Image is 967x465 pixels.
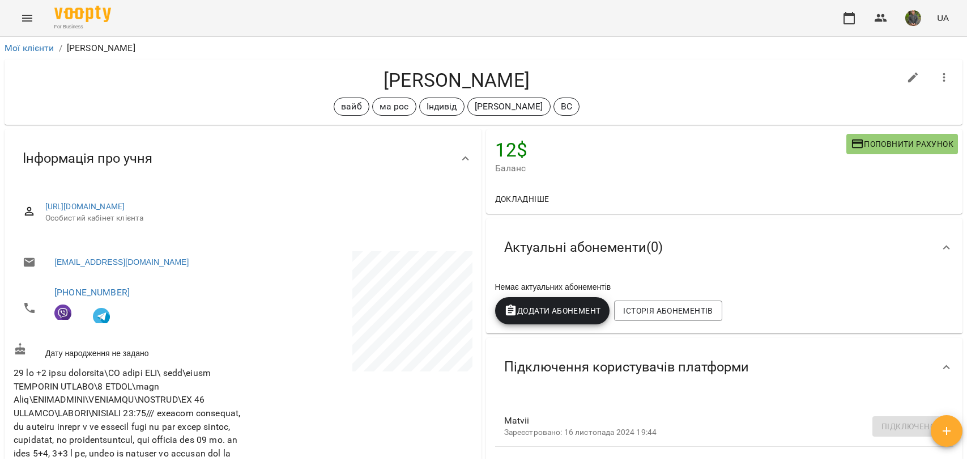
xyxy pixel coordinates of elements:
[504,358,749,376] span: Підключення користувачів платформи
[45,213,463,224] span: Особистий кабінет клієнта
[495,297,610,324] button: Додати Абонемент
[54,256,189,268] a: [EMAIL_ADDRESS][DOMAIN_NAME]
[491,189,554,209] button: Докладніше
[495,138,846,162] h4: 12 $
[54,305,71,322] img: Viber
[67,41,135,55] p: [PERSON_NAME]
[504,414,927,428] span: Matvii
[495,192,549,206] span: Докладніше
[467,98,551,116] div: [PERSON_NAME]
[553,98,580,116] div: ВС
[45,202,125,211] a: [URL][DOMAIN_NAME]
[334,98,369,116] div: вайб
[86,299,117,330] button: Клієнт підписаний на VooptyBot
[486,338,963,396] div: Підключення користувачів платформи
[372,98,416,116] div: ма рос
[614,301,722,321] button: Історія абонементів
[427,100,457,113] p: Індивід
[475,100,543,113] p: [PERSON_NAME]
[937,12,949,24] span: UA
[93,308,110,325] img: Telegram
[54,6,111,22] img: Voopty Logo
[23,150,152,167] span: Інформація про учня
[59,41,62,55] li: /
[5,129,482,188] div: Інформація про учня
[380,100,409,113] p: ма рос
[493,279,956,295] div: Немає актуальних абонементів
[54,23,111,31] span: For Business
[419,98,465,116] div: Індивід
[486,218,963,277] div: Актуальні абонементи(0)
[54,287,130,298] a: [PHONE_NUMBER]
[623,304,713,318] span: Історія абонементів
[14,69,900,92] h4: [PERSON_NAME]
[11,340,243,361] div: Дату народження не задано
[495,162,846,175] span: Баланс
[905,10,921,26] img: 2aca21bda46e2c85bd0f5a74cad084d8.jpg
[851,137,953,151] span: Поповнити рахунок
[5,43,54,53] a: Мої клієнти
[5,41,962,55] nav: breadcrumb
[341,100,362,113] p: вайб
[504,304,601,318] span: Додати Абонемент
[14,5,41,32] button: Menu
[846,134,958,154] button: Поповнити рахунок
[561,100,572,113] p: ВС
[54,303,86,320] div: Клієнт підписаний на VooptyBot
[932,7,953,28] button: UA
[504,427,927,438] p: Зареєстровано: 16 листопада 2024 19:44
[504,239,663,256] span: Актуальні абонементи ( 0 )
